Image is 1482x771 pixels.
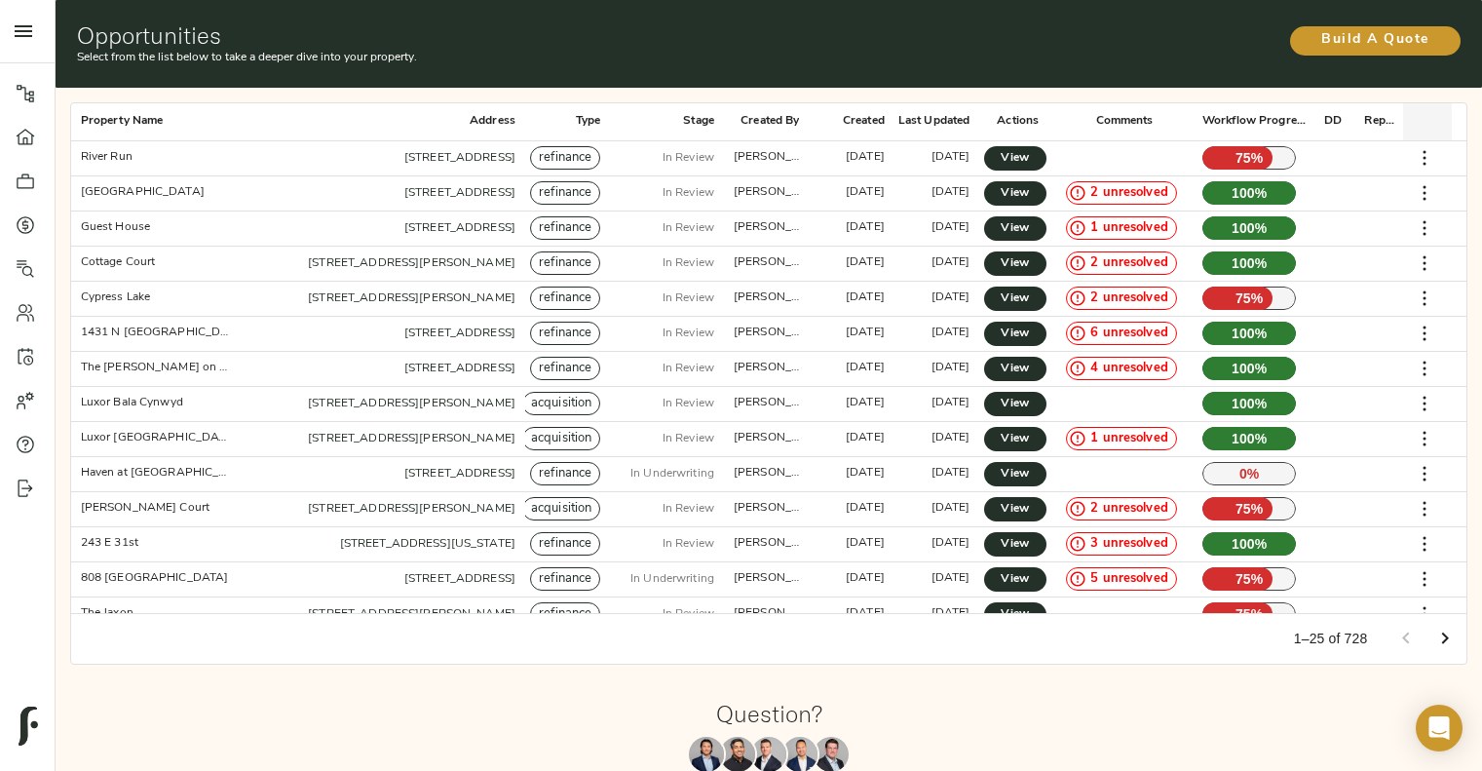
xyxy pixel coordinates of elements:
[984,392,1046,416] a: View
[404,363,515,374] a: [STREET_ADDRESS]
[984,181,1046,206] a: View
[1255,183,1268,203] span: %
[19,707,38,746] img: logo
[71,102,242,140] div: Property Name
[984,427,1046,451] a: View
[1255,324,1268,343] span: %
[81,149,133,166] div: River Run
[663,254,714,272] p: In Review
[1066,251,1177,275] div: 2 unresolved
[1004,394,1027,414] span: View
[1202,357,1297,380] p: 100
[531,219,599,238] span: refinance
[531,570,599,589] span: refinance
[663,325,714,342] p: In Review
[1251,604,1264,624] span: %
[663,395,714,412] p: In Review
[984,497,1046,521] a: View
[846,184,885,201] div: 2 months ago
[81,605,133,622] div: The Jaxon
[576,102,601,140] div: Type
[1202,216,1297,240] p: 100
[531,289,599,308] span: refinance
[734,535,799,552] div: zach@fulcrumlendingcorp.com
[404,152,515,164] a: [STREET_ADDRESS]
[1004,183,1027,204] span: View
[931,535,970,552] div: 6 days ago
[531,605,599,624] span: refinance
[81,254,156,271] div: Cottage Court
[404,468,515,480] a: [STREET_ADDRESS]
[1083,360,1176,378] span: 4 unresolved
[846,605,885,622] div: 21 days ago
[81,325,232,341] div: 1431 N Milwaukee
[1004,359,1027,379] span: View
[663,219,714,237] p: In Review
[531,535,599,554] span: refinance
[531,465,599,483] span: refinance
[663,184,714,202] p: In Review
[984,357,1046,381] a: View
[846,430,885,446] div: 2 months ago
[663,149,714,167] p: In Review
[1416,705,1463,752] div: Open Intercom Messenger
[846,395,885,411] div: 2 months ago
[931,500,970,517] div: 6 days ago
[1004,253,1027,274] span: View
[77,49,1000,66] p: Select from the list below to take a deeper dive into your property.
[1004,148,1027,169] span: View
[1193,102,1307,140] div: Workflow Progress
[1255,218,1268,238] span: %
[1251,569,1264,589] span: %
[846,149,885,166] div: 9 days ago
[1083,325,1176,343] span: 6 unresolved
[984,216,1046,241] a: View
[846,465,885,482] div: 10 months ago
[724,102,809,140] div: Created By
[1202,146,1297,170] p: 75
[1066,427,1177,450] div: 1 unresolved
[1364,102,1399,140] div: Report
[81,465,232,482] div: Haven at South Mountain
[1202,567,1297,591] p: 75
[1202,602,1297,626] p: 75
[470,102,515,140] div: Address
[1066,357,1177,380] div: 4 unresolved
[984,251,1046,276] a: View
[931,465,970,482] div: 6 days ago
[523,395,599,413] span: acquisition
[846,289,885,306] div: 9 days ago
[1083,184,1176,203] span: 2 unresolved
[1255,253,1268,273] span: %
[1202,532,1297,556] p: 100
[1004,604,1027,625] span: View
[81,102,164,140] div: Property Name
[931,325,970,341] div: 5 days ago
[843,102,885,140] div: Created
[525,102,610,140] div: Type
[1202,322,1297,345] p: 100
[81,360,232,376] div: The Byron on Peachtree
[997,102,1039,140] div: Actions
[931,219,970,236] div: 5 days ago
[610,102,724,140] div: Stage
[1425,619,1464,658] button: Go to next page
[1202,102,1307,140] div: Workflow Progress
[1083,289,1176,308] span: 2 unresolved
[630,570,714,588] p: In Underwriting
[931,360,970,376] div: 5 days ago
[1251,289,1264,308] span: %
[741,102,799,140] div: Created By
[77,21,1000,49] h1: Opportunities
[1083,535,1176,554] span: 3 unresolved
[734,184,799,201] div: zach@fulcrumlendingcorp.com
[809,102,893,140] div: Created
[663,500,714,518] p: In Review
[523,430,599,448] span: acquisition
[1066,322,1177,345] div: 6 unresolved
[898,102,970,140] div: Last Updated
[81,535,138,552] div: 243 E 31st
[404,573,515,585] a: [STREET_ADDRESS]
[1066,287,1177,310] div: 2 unresolved
[734,254,799,271] div: zach@fulcrumlendingcorp.com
